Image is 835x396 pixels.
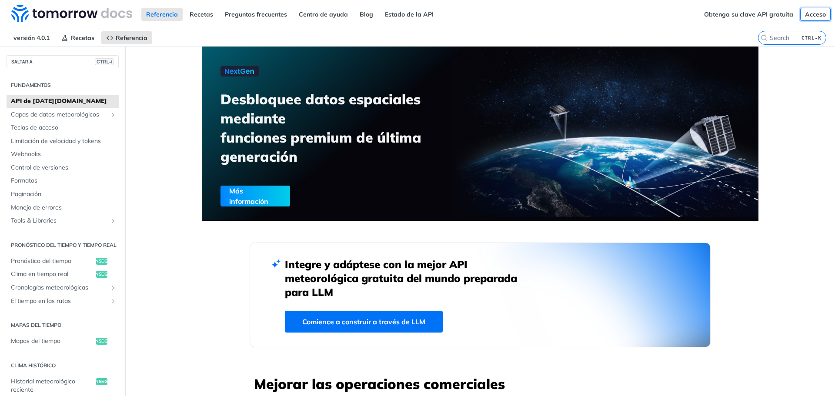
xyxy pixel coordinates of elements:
img: Documentación de la API meteorológica de Tomorrow.io [11,5,132,22]
font: Recetas [190,10,213,18]
font: Mapas del tiempo [11,337,60,345]
font: Preguntas frecuentes [225,10,287,18]
a: Cronologías meteorológicasMostrar subpáginas para Cronologías del tiempo [7,281,119,294]
a: Blog [355,8,378,21]
button: Mostrar subpáginas para Cronologías del tiempo [110,284,117,291]
font: Teclas de acceso [11,123,58,131]
font: Referencia [116,34,147,42]
font: Historial meteorológico reciente [11,377,75,394]
font: Control de versiones [11,163,68,171]
font: Capas de datos meteorológicos [11,110,99,118]
font: Paginación [11,190,41,198]
a: Preguntas frecuentes [220,8,292,21]
a: Mapas del tiempoconseguir [7,335,119,348]
a: Limitación de velocidad y tokens [7,135,119,148]
font: API de [DATE][DOMAIN_NAME] [11,97,107,105]
button: SALTAR ACTRL-/ [7,55,119,68]
a: Acceso [800,8,831,21]
font: Clima en tiempo real [11,270,68,278]
font: Cronologías meteorológicas [11,283,88,291]
a: El tiempo en las rutasMostrar subpáginas de El tiempo en las rutas [7,295,119,308]
font: Clima histórico [11,362,56,369]
font: Centro de ayuda [299,10,348,18]
font: Webhooks [11,150,41,158]
font: funciones premium de última generación [220,129,421,165]
font: Mapas del tiempo [11,322,61,328]
font: versión 4.0.1 [13,34,50,42]
a: Teclas de acceso [7,121,119,134]
a: Paginación [7,188,119,201]
span: Tools & Libraries [11,216,107,225]
font: Pronóstico del tiempo [11,257,71,265]
font: Blog [360,10,373,18]
a: Pronóstico del tiempoconseguir [7,255,119,268]
font: Fundamentos [11,82,51,88]
font: Manejo de errores [11,203,62,211]
a: Webhooks [7,148,119,161]
a: Comience a construir a través de LLM [285,311,443,333]
a: Formatos [7,174,119,187]
a: Recetas [185,8,218,21]
a: Manejo de errores [7,201,119,214]
font: Integre y adáptese con la mejor API meteorológica gratuita del mundo preparada para LLM [285,258,517,299]
font: Más información [229,186,268,206]
svg: Search [761,34,768,41]
font: Formatos [11,176,37,184]
font: Pronóstico del tiempo y tiempo real [11,242,117,248]
font: conseguir [89,379,115,384]
font: Recetas [71,34,94,42]
font: Comience a construir a través de LLM [302,317,425,326]
img: Próxima generación [220,66,259,77]
a: Más información [220,186,436,206]
a: Referencia [101,31,152,44]
button: Show subpages for Tools & Libraries [110,217,117,224]
font: Referencia [146,10,178,18]
font: Estado de la API [385,10,434,18]
button: Mostrar subpáginas de El tiempo en las rutas [110,298,117,305]
font: Limitación de velocidad y tokens [11,137,101,145]
font: SALTAR A [11,60,33,64]
font: conseguir [89,271,115,277]
a: Capas de datos meteorológicosMostrar subpáginas para capas de datos meteorológicos [7,108,119,121]
a: Tools & LibrariesShow subpages for Tools & Libraries [7,214,119,227]
font: conseguir [89,258,115,264]
font: El tiempo en las rutas [11,297,71,305]
font: Mejorar las operaciones comerciales [254,375,505,393]
font: Acceso [805,10,826,18]
font: Desbloquee datos espaciales mediante [220,90,421,127]
a: Clima en tiempo realconseguir [7,268,119,281]
kbd: CTRL-K [799,33,824,42]
a: Estado de la API [380,8,438,21]
a: Obtenga su clave API gratuita [699,8,798,21]
a: Referencia [141,8,183,21]
font: Obtenga su clave API gratuita [704,10,793,18]
span: CTRL-/ [95,58,114,65]
font: conseguir [89,338,115,344]
a: Control de versiones [7,161,119,174]
a: Recetas [57,31,99,44]
button: Mostrar subpáginas para capas de datos meteorológicos [110,111,117,118]
a: API de [DATE][DOMAIN_NAME] [7,95,119,108]
a: Centro de ayuda [294,8,353,21]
